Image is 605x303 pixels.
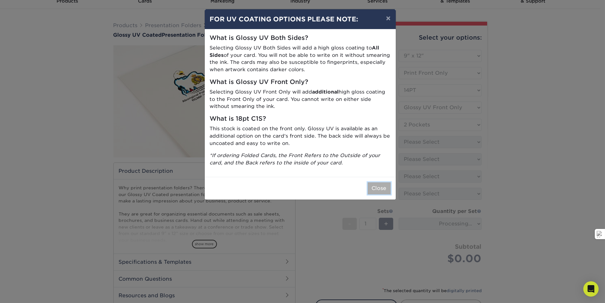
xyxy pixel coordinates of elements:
button: × [381,9,395,27]
div: Open Intercom Messenger [583,281,599,297]
p: Selecting Glossy UV Both Sides will add a high gloss coating to of your card. You will not be abl... [210,44,391,73]
strong: additional [312,89,339,95]
h5: What is 18pt C1S? [210,115,391,123]
h5: What is Glossy UV Front Only? [210,79,391,86]
p: This stock is coated on the front only. Glossy UV is available as an additional option on the car... [210,125,391,147]
strong: All Sides [210,45,379,58]
h5: What is Glossy UV Both Sides? [210,34,391,42]
button: Close [368,182,391,194]
i: *If ordering Folded Cards, the Front Refers to the Outside of your card, and the Back refers to t... [210,152,380,166]
p: Selecting Glossy UV Front Only will add high gloss coating to the Front Only of your card. You ca... [210,88,391,110]
h4: FOR UV COATING OPTIONS PLEASE NOTE: [210,14,391,24]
